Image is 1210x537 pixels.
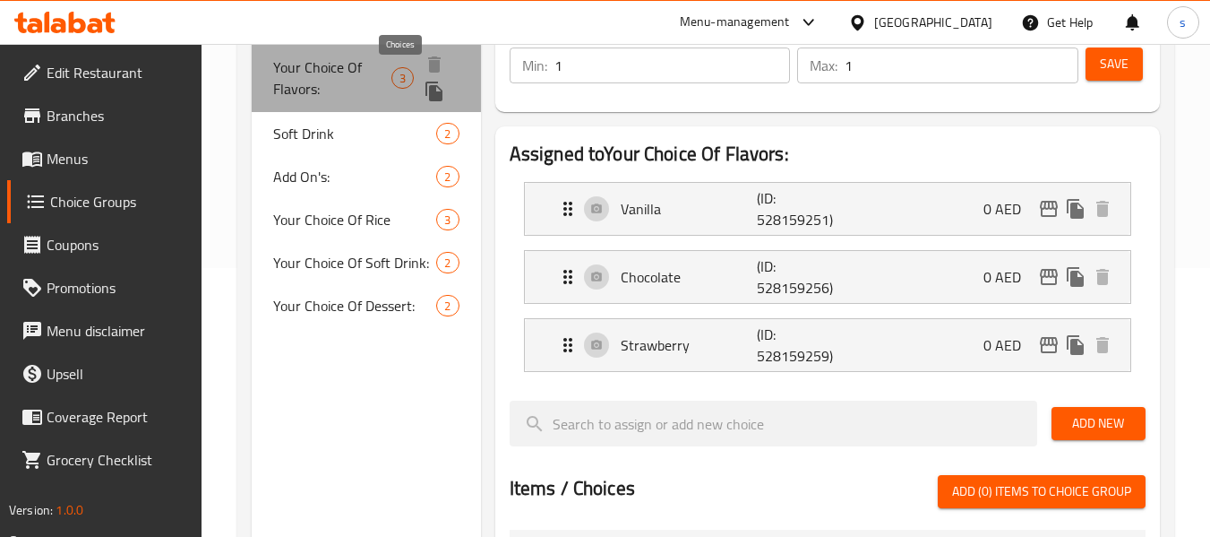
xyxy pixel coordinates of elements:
p: 0 AED [983,198,1035,220]
p: Strawberry [621,334,758,356]
div: Expand [525,319,1130,371]
span: Choice Groups [50,191,188,212]
button: edit [1035,195,1062,222]
span: 3 [392,70,413,87]
span: Coverage Report [47,406,188,428]
div: Your Choice Of Dessert:2 [252,284,480,327]
span: Save [1100,53,1128,75]
span: 2 [437,126,458,143]
button: edit [1035,264,1062,290]
a: Coverage Report [7,395,202,438]
a: Branches [7,94,202,137]
div: Soft Drink2 [252,112,480,155]
span: Add (0) items to choice group [952,481,1131,503]
p: Vanilla [621,198,758,220]
button: Save [1086,48,1143,81]
button: delete [421,51,448,78]
li: Expand [510,243,1146,311]
p: 0 AED [983,334,1035,356]
p: Chocolate [621,266,758,288]
button: delete [1089,195,1116,222]
a: Menus [7,137,202,180]
button: duplicate [1062,264,1089,290]
div: [GEOGRAPHIC_DATA] [874,13,992,32]
button: duplicate [1062,332,1089,359]
a: Edit Restaurant [7,51,202,94]
button: duplicate [1062,195,1089,222]
div: Your Choice Of Soft Drink:2 [252,241,480,284]
div: Your Choice Of Flavors:3deleteduplicate [252,44,480,112]
span: Add New [1066,412,1131,435]
a: Grocery Checklist [7,438,202,481]
span: Your Choice Of Soft Drink: [273,252,436,273]
div: Your Choice Of Rice3 [252,198,480,241]
div: Expand [525,251,1130,303]
p: 0 AED [983,266,1035,288]
button: Add New [1051,407,1146,440]
button: edit [1035,332,1062,359]
button: Add (0) items to choice group [938,475,1146,508]
p: (ID: 528159251) [757,187,848,230]
li: Expand [510,175,1146,243]
span: Add On's: [273,166,436,187]
div: Add On's:2 [252,155,480,198]
div: Choices [436,252,459,273]
span: 2 [437,298,458,315]
button: delete [1089,264,1116,290]
a: Choice Groups [7,180,202,223]
p: Min: [522,55,547,76]
span: 3 [437,212,458,229]
span: 2 [437,169,458,186]
div: Choices [436,295,459,316]
span: 1.0.0 [56,498,83,522]
span: Grocery Checklist [47,449,188,471]
p: Max: [810,55,837,76]
input: search [510,401,1037,446]
div: Choices [436,166,459,187]
a: Promotions [7,266,202,309]
button: delete [1089,332,1116,359]
div: Choices [436,123,459,144]
a: Upsell [7,352,202,395]
span: Version: [9,498,53,522]
a: Coupons [7,223,202,266]
span: Coupons [47,234,188,256]
span: Your Choice Of Flavors: [273,56,390,100]
button: duplicate [421,78,448,105]
span: Your Choice Of Dessert: [273,295,436,316]
span: Edit Restaurant [47,62,188,83]
span: Menus [47,148,188,169]
span: Branches [47,105,188,126]
span: Your Choice Of Rice [273,209,436,230]
div: Menu-management [680,12,790,33]
span: Menu disclaimer [47,320,188,342]
a: Menu disclaimer [7,309,202,352]
div: Choices [436,209,459,230]
div: Expand [525,183,1130,235]
span: Promotions [47,277,188,299]
span: 2 [437,255,458,272]
span: s [1180,13,1186,32]
p: (ID: 528159259) [757,324,848,367]
h2: Assigned to Your Choice Of Flavors: [510,141,1146,168]
span: Upsell [47,363,188,385]
span: Soft Drink [273,123,436,144]
li: Expand [510,311,1146,379]
p: (ID: 528159256) [757,256,848,299]
h2: Items / Choices [510,475,635,502]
